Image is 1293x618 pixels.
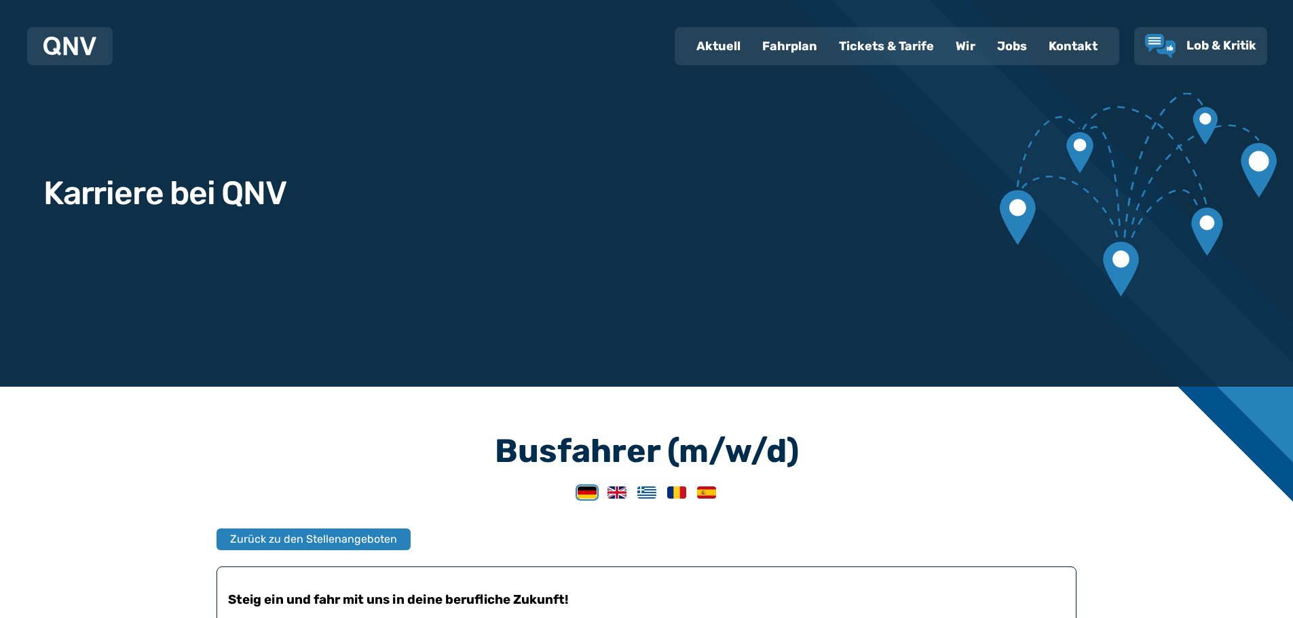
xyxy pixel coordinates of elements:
img: Spanish [697,486,716,499]
img: English [607,486,626,499]
img: German [578,486,597,499]
a: Tickets & Tarife [828,28,945,64]
span: Lob & Kritik [1186,38,1256,53]
img: QNV Logo [43,37,96,56]
h3: Steig ein und fahr mit uns in deine berufliche Zukunft! [228,591,1065,609]
a: QNV Logo [43,33,96,60]
h3: Busfahrer (m/w/d) [217,435,1076,467]
img: Verbundene Kartenmarkierungen [1000,93,1277,296]
a: Jobs [986,28,1038,64]
a: Lob & Kritik [1145,34,1256,58]
a: Aktuell [686,28,751,64]
h1: Karriere bei QNV [43,177,286,210]
button: Zurück zu den Stellenangeboten [217,528,411,550]
a: Wir [945,28,986,64]
img: Greek [637,486,656,499]
a: Fahrplan [751,28,828,64]
a: Kontakt [1038,28,1108,64]
span: Zurück zu den Stellenangeboten [230,531,397,547]
img: Romanian [667,486,686,499]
